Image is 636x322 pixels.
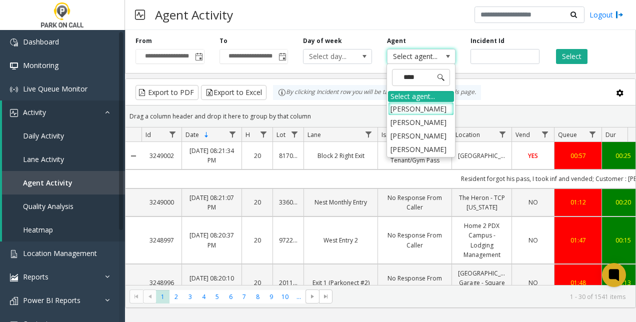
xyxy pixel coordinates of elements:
[10,38,18,46] img: 'icon'
[319,289,332,303] span: Go to the last page
[310,278,371,287] a: Exit 1 (Parkonect #2)
[381,130,396,139] span: Issue
[10,297,18,305] img: 'icon'
[145,130,151,139] span: Id
[387,49,441,63] span: Select agent...
[23,154,64,164] span: Lane Activity
[279,278,297,287] a: 201140
[589,9,623,20] a: Logout
[279,235,297,245] a: 972200
[615,9,623,20] img: logout
[135,2,145,27] img: pageIcon
[251,290,264,303] span: Page 8
[278,88,286,96] img: infoIcon.svg
[558,130,577,139] span: Queue
[528,278,538,287] span: NO
[384,273,445,292] a: No Response From Caller
[10,109,18,117] img: 'icon'
[2,124,125,147] a: Daily Activity
[135,36,152,45] label: From
[273,85,481,100] div: By clicking Incident row you will be taken to the incident details page.
[23,37,59,46] span: Dashboard
[248,197,266,207] a: 20
[264,290,278,303] span: Page 9
[458,193,505,212] a: The Heron - TCP [US_STATE]
[458,221,505,259] a: Home 2 PDX Campus - Lodging Management
[2,147,125,171] a: Lane Activity
[458,151,505,160] a: [GEOGRAPHIC_DATA]
[384,146,445,165] a: Resident / Tenant/Gym Pass
[150,2,238,27] h3: Agent Activity
[185,130,199,139] span: Date
[538,127,552,141] a: Vend Filter Menu
[10,273,18,281] img: 'icon'
[210,290,224,303] span: Page 5
[257,127,270,141] a: H Filter Menu
[23,107,46,117] span: Activity
[23,248,97,258] span: Location Management
[147,235,175,245] a: 3248997
[556,49,587,64] button: Select
[560,151,595,160] div: 00:57
[10,85,18,93] img: 'icon'
[388,91,454,102] div: Select agent...
[23,84,87,93] span: Live Queue Monitor
[388,115,454,129] li: [PERSON_NAME]
[560,278,595,287] a: 01:48
[23,201,73,211] span: Quality Analysis
[193,49,204,63] span: Toggle popup
[518,151,548,160] a: YES
[515,130,530,139] span: Vend
[201,85,266,100] button: Export to Excel
[276,49,287,63] span: Toggle popup
[308,292,316,300] span: Go to the next page
[188,146,235,165] a: [DATE] 08:21:34 PM
[219,36,227,45] label: To
[276,130,285,139] span: Lot
[237,290,251,303] span: Page 7
[2,100,125,124] a: Activity
[183,290,197,303] span: Page 3
[307,130,321,139] span: Lane
[147,151,175,160] a: 3249002
[224,290,237,303] span: Page 6
[248,235,266,245] a: 20
[2,194,125,218] a: Quality Analysis
[23,131,64,140] span: Daily Activity
[2,218,125,241] a: Heatmap
[560,235,595,245] a: 01:47
[23,295,80,305] span: Power BI Reports
[338,292,625,301] kendo-pager-info: 1 - 30 of 1541 items
[518,197,548,207] a: NO
[23,60,58,70] span: Monitoring
[496,127,509,141] a: Location Filter Menu
[248,278,266,287] a: 20
[518,278,548,287] a: NO
[586,127,599,141] a: Queue Filter Menu
[288,127,301,141] a: Lot Filter Menu
[188,273,235,292] a: [DATE] 08:20:10 PM
[23,272,48,281] span: Reports
[388,129,454,142] li: [PERSON_NAME]
[248,151,266,160] a: 20
[322,292,330,300] span: Go to the last page
[10,62,18,70] img: 'icon'
[605,130,616,139] span: Dur
[388,142,454,156] li: [PERSON_NAME]
[303,49,357,63] span: Select day...
[226,127,239,141] a: Date Filter Menu
[23,178,72,187] span: Agent Activity
[135,85,198,100] button: Export to PDF
[125,107,635,125] div: Drag a column header and drop it here to group by that column
[23,225,53,234] span: Heatmap
[455,130,480,139] span: Location
[560,197,595,207] a: 01:12
[388,102,454,115] li: [PERSON_NAME]
[278,290,292,303] span: Page 10
[245,130,250,139] span: H
[310,197,371,207] a: Nest Monthly Entry
[458,268,505,297] a: [GEOGRAPHIC_DATA] Garage - Square Parking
